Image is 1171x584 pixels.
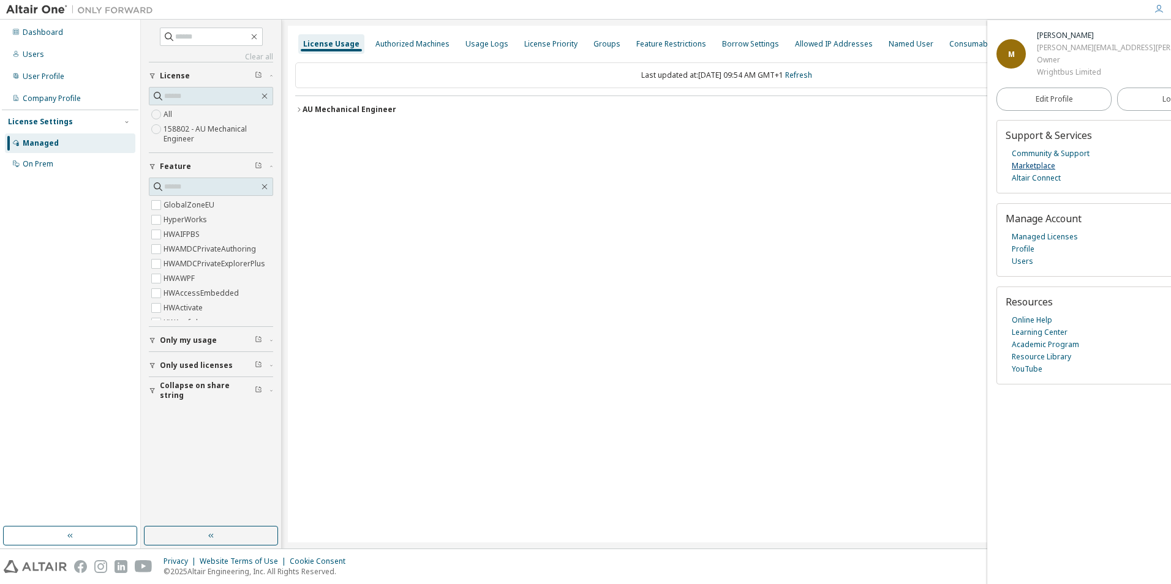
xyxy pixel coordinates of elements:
[164,227,202,242] label: HWAIFPBS
[160,71,190,81] span: License
[164,286,241,301] label: HWAccessEmbedded
[164,122,273,146] label: 158802 - AU Mechanical Engineer
[164,301,205,315] label: HWActivate
[1012,231,1078,243] a: Managed Licenses
[889,39,933,49] div: Named User
[1012,172,1061,184] a: Altair Connect
[23,50,44,59] div: Users
[74,560,87,573] img: facebook.svg
[255,361,262,370] span: Clear filter
[164,107,175,122] label: All
[1012,339,1079,351] a: Academic Program
[164,256,268,271] label: HWAMDCPrivateExplorerPlus
[303,105,396,114] div: AU Mechanical Engineer
[1012,160,1055,172] a: Marketplace
[149,352,273,379] button: Only used licenses
[636,39,706,49] div: Feature Restrictions
[149,62,273,89] button: License
[23,72,64,81] div: User Profile
[1006,295,1053,309] span: Resources
[1012,326,1067,339] a: Learning Center
[4,560,67,573] img: altair_logo.svg
[94,560,107,573] img: instagram.svg
[996,88,1112,111] a: Edit Profile
[295,96,1158,123] button: AU Mechanical EngineerLicense ID: 158802
[149,153,273,180] button: Feature
[949,39,998,49] div: Consumables
[593,39,620,49] div: Groups
[164,198,217,212] label: GlobalZoneEU
[295,62,1158,88] div: Last updated at: [DATE] 09:54 AM GMT+1
[1012,314,1052,326] a: Online Help
[23,28,63,37] div: Dashboard
[1008,49,1015,59] span: M
[149,327,273,354] button: Only my usage
[160,381,255,400] span: Collapse on share string
[164,315,203,330] label: HWAcufwh
[23,138,59,148] div: Managed
[164,212,209,227] label: HyperWorks
[785,70,812,80] a: Refresh
[255,162,262,171] span: Clear filter
[1006,212,1082,225] span: Manage Account
[200,556,290,566] div: Website Terms of Use
[164,271,197,286] label: HWAWPF
[1012,351,1071,363] a: Resource Library
[6,4,159,16] img: Altair One
[149,377,273,404] button: Collapse on share string
[164,242,258,256] label: HWAMDCPrivateAuthoring
[795,39,873,49] div: Allowed IP Addresses
[1012,363,1042,375] a: YouTube
[160,335,217,345] span: Only my usage
[524,39,578,49] div: License Priority
[115,560,127,573] img: linkedin.svg
[23,94,81,103] div: Company Profile
[1012,255,1033,268] a: Users
[1012,243,1034,255] a: Profile
[255,335,262,345] span: Clear filter
[1006,129,1092,142] span: Support & Services
[255,71,262,81] span: Clear filter
[722,39,779,49] div: Borrow Settings
[135,560,152,573] img: youtube.svg
[23,159,53,169] div: On Prem
[1012,148,1090,160] a: Community & Support
[1036,94,1073,104] span: Edit Profile
[8,117,73,127] div: License Settings
[255,386,262,395] span: Clear filter
[465,39,508,49] div: Usage Logs
[160,361,233,370] span: Only used licenses
[164,556,200,566] div: Privacy
[160,162,191,171] span: Feature
[164,566,353,577] p: © 2025 Altair Engineering, Inc. All Rights Reserved.
[375,39,450,49] div: Authorized Machines
[149,52,273,62] a: Clear all
[303,39,360,49] div: License Usage
[290,556,353,566] div: Cookie Consent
